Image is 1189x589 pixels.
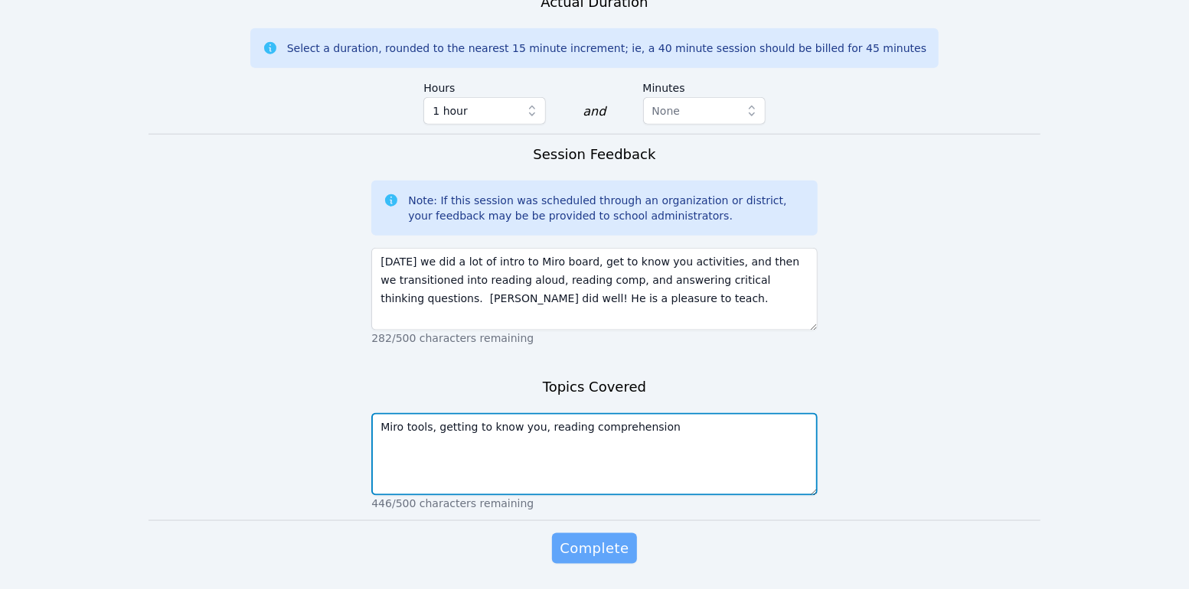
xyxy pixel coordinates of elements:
[423,74,546,97] label: Hours
[652,105,681,117] span: None
[371,330,817,346] p: 282/500 characters remaining
[371,496,817,511] p: 446/500 characters remaining
[408,193,805,223] div: Note: If this session was scheduled through an organization or district, your feedback may be be ...
[543,376,646,398] h3: Topics Covered
[433,102,467,120] span: 1 hour
[423,97,546,125] button: 1 hour
[287,41,926,56] div: Select a duration, rounded to the nearest 15 minute increment; ie, a 40 minute session should be ...
[643,74,766,97] label: Minutes
[560,538,629,559] span: Complete
[371,248,817,330] textarea: [DATE] we did a lot of intro to Miro board, get to know you activities, and then we transitioned ...
[583,103,606,121] div: and
[371,413,817,496] textarea: Miro tools, getting to know you, reading comprehension
[552,533,636,564] button: Complete
[533,144,655,165] h3: Session Feedback
[643,97,766,125] button: None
